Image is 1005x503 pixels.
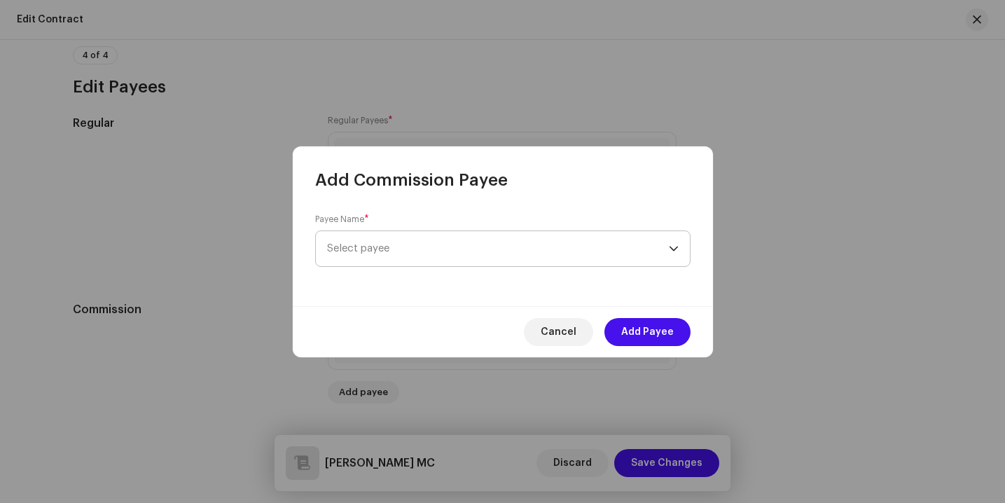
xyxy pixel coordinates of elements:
span: Cancel [541,318,576,346]
span: Select payee [327,243,389,254]
span: Add Payee [621,318,674,346]
span: Select payee [327,231,669,266]
div: dropdown trigger [669,231,679,266]
span: Add Commission Payee [315,169,508,191]
label: Payee Name [315,214,369,225]
button: Add Payee [604,318,691,346]
button: Cancel [524,318,593,346]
